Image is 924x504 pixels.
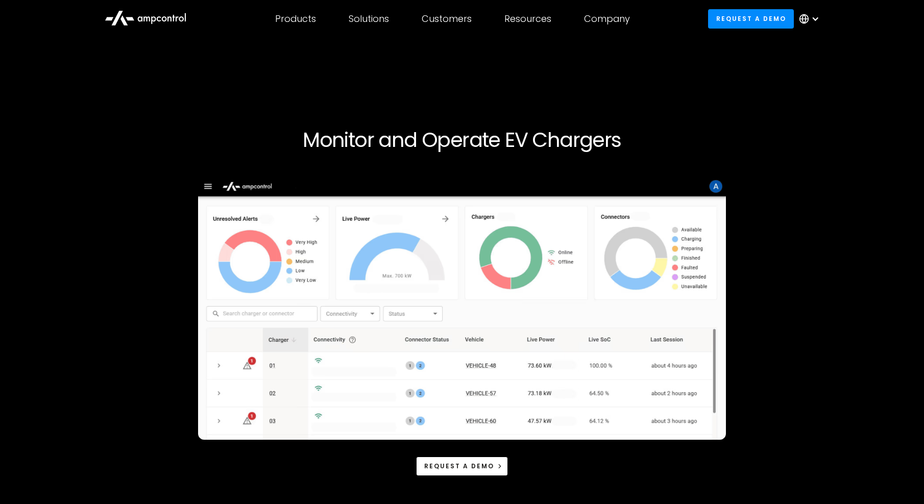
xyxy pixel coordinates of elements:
div: Solutions [349,13,389,24]
img: Ampcontrol Open Charge Point Protocol OCPP Server for EV Fleet Charging [198,177,726,440]
div: Company [584,13,630,24]
a: Request a demo [708,9,794,28]
div: Customers [422,13,472,24]
div: Resources [504,13,551,24]
h1: Monitor and Operate EV Chargers [152,128,772,152]
div: Products [275,13,316,24]
div: Request a demo [424,462,494,471]
a: Request a demo [416,457,508,475]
